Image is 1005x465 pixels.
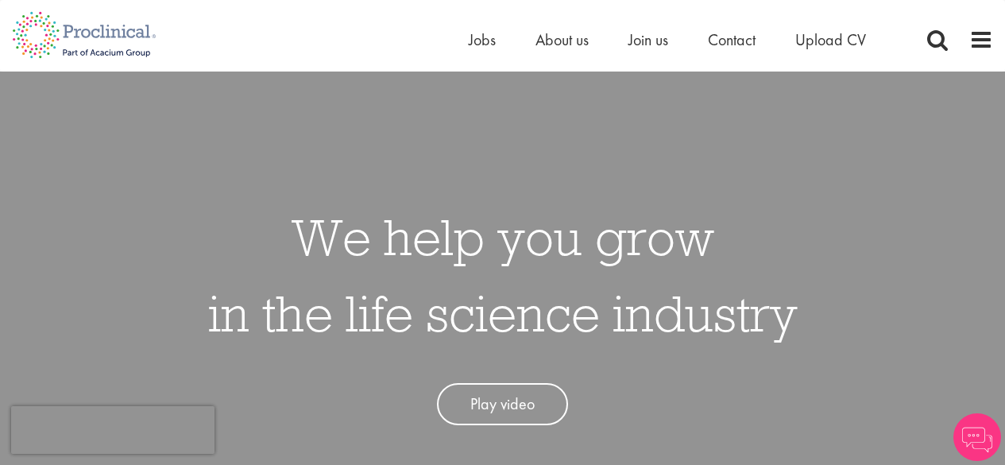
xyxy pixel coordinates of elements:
[437,383,568,425] a: Play video
[795,29,866,50] a: Upload CV
[535,29,589,50] a: About us
[628,29,668,50] a: Join us
[208,199,798,351] h1: We help you grow in the life science industry
[469,29,496,50] a: Jobs
[953,413,1001,461] img: Chatbot
[708,29,756,50] a: Contact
